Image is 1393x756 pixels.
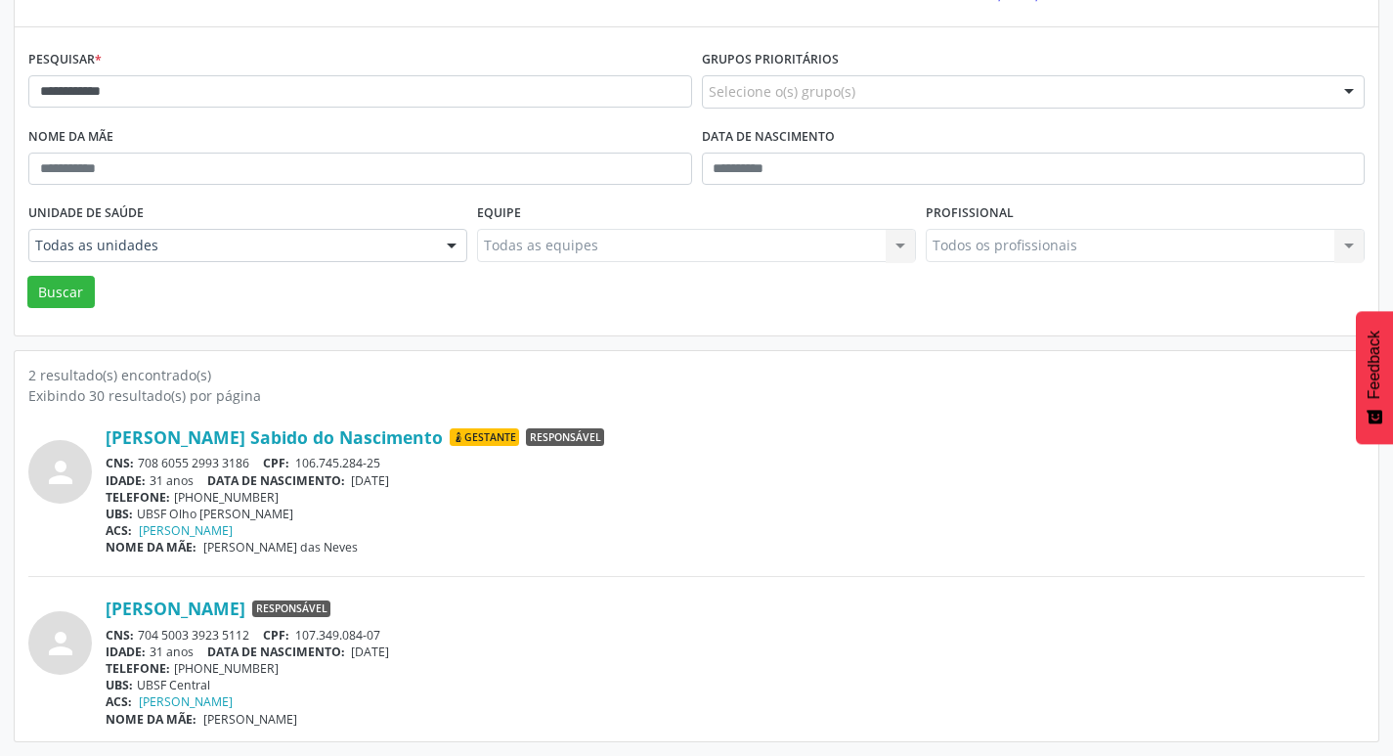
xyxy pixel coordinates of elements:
[702,122,835,153] label: Data de nascimento
[28,45,102,75] label: Pesquisar
[106,677,1365,693] div: UBSF Central
[252,600,330,618] span: Responsável
[295,455,380,471] span: 106.745.284-25
[702,45,839,75] label: Grupos prioritários
[450,428,519,446] span: Gestante
[526,428,604,446] span: Responsável
[106,455,1365,471] div: 708 6055 2993 3186
[709,81,855,102] span: Selecione o(s) grupo(s)
[27,276,95,309] button: Buscar
[477,199,521,229] label: Equipe
[43,455,78,490] i: person
[106,627,1365,644] div: 704 5003 3923 5112
[106,644,1365,660] div: 31 anos
[1356,311,1393,444] button: Feedback - Mostrar pesquisa
[926,199,1014,229] label: Profissional
[139,522,233,539] a: [PERSON_NAME]
[28,199,144,229] label: Unidade de saúde
[106,644,146,660] span: IDADE:
[35,236,427,255] span: Todas as unidades
[351,472,389,489] span: [DATE]
[28,365,1365,385] div: 2 resultado(s) encontrado(s)
[43,626,78,661] i: person
[106,472,1365,489] div: 31 anos
[263,455,289,471] span: CPF:
[139,693,233,710] a: [PERSON_NAME]
[106,677,133,693] span: UBS:
[106,472,146,489] span: IDADE:
[203,539,358,556] span: [PERSON_NAME] das Neves
[28,122,113,153] label: Nome da mãe
[106,627,134,644] span: CNS:
[351,644,389,660] span: [DATE]
[106,455,134,471] span: CNS:
[106,711,196,728] span: NOME DA MÃE:
[207,644,345,660] span: DATA DE NASCIMENTO:
[106,539,196,556] span: NOME DA MÃE:
[106,693,132,710] span: ACS:
[1366,331,1383,399] span: Feedback
[106,489,170,506] span: TELEFONE:
[295,627,380,644] span: 107.349.084-07
[207,472,345,489] span: DATA DE NASCIMENTO:
[106,426,443,448] a: [PERSON_NAME] Sabido do Nascimento
[263,627,289,644] span: CPF:
[106,660,170,677] span: TELEFONE:
[106,660,1365,677] div: [PHONE_NUMBER]
[106,506,133,522] span: UBS:
[106,489,1365,506] div: [PHONE_NUMBER]
[106,506,1365,522] div: UBSF Olho [PERSON_NAME]
[106,522,132,539] span: ACS:
[203,711,297,728] span: [PERSON_NAME]
[28,385,1365,406] div: Exibindo 30 resultado(s) por página
[106,598,245,619] a: [PERSON_NAME]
